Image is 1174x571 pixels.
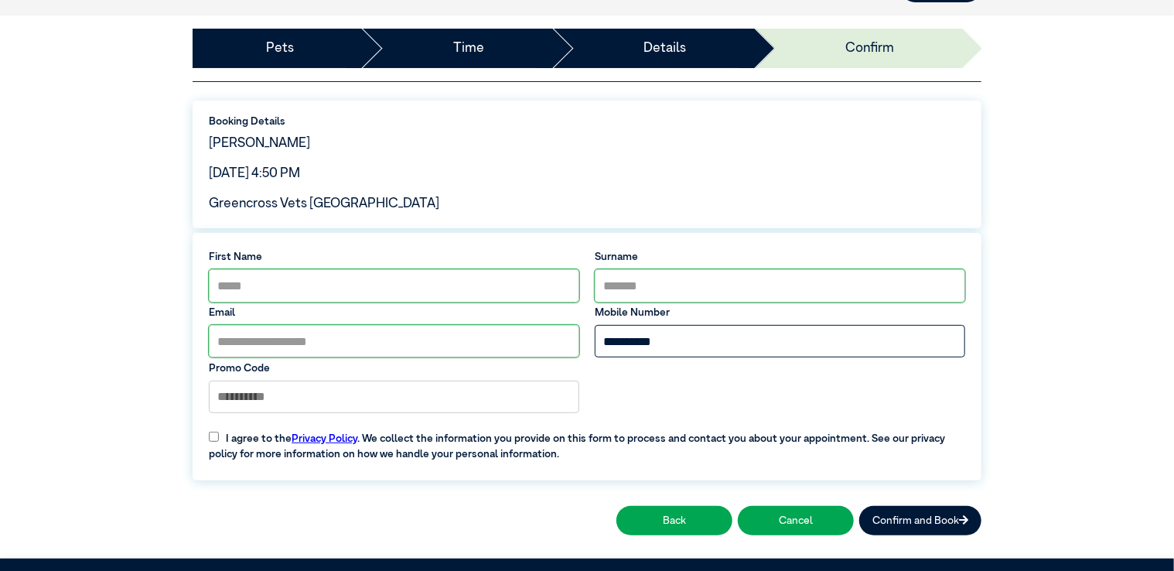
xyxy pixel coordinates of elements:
[738,506,854,535] button: Cancel
[859,506,981,535] button: Confirm and Book
[266,39,294,59] a: Pets
[292,433,357,444] a: Privacy Policy
[643,39,686,59] a: Details
[595,305,965,320] label: Mobile Number
[209,305,579,320] label: Email
[209,432,219,442] input: I agree to thePrivacy Policy. We collect the information you provide on this form to process and ...
[616,506,732,535] button: Back
[453,39,484,59] a: Time
[595,249,965,265] label: Surname
[201,420,973,462] label: I agree to the . We collect the information you provide on this form to process and contact you a...
[209,114,965,129] label: Booking Details
[209,197,439,210] span: Greencross Vets [GEOGRAPHIC_DATA]
[209,361,579,376] label: Promo Code
[209,137,310,150] span: [PERSON_NAME]
[209,167,300,180] span: [DATE] 4:50 PM
[209,249,579,265] label: First Name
